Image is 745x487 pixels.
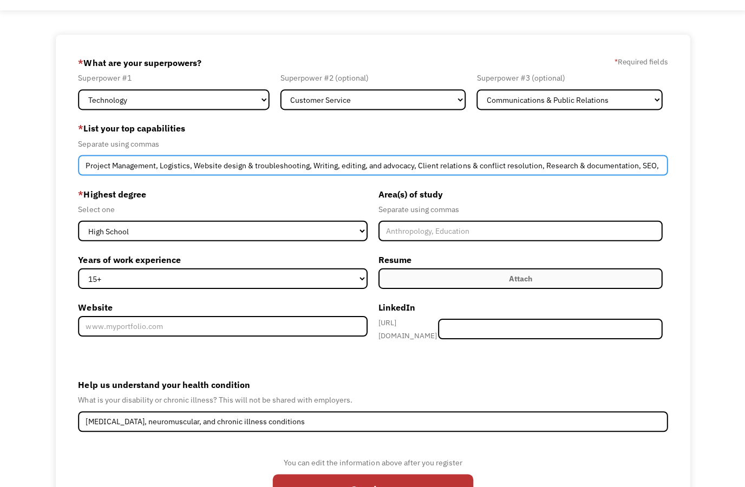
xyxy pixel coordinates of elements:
input: Videography, photography, accounting [78,155,666,175]
div: Superpower #2 (optional) [280,71,465,84]
label: Website [78,298,367,315]
label: Required fields [614,55,667,68]
div: Attach [508,272,531,285]
label: Help us understand your health condition [78,376,666,393]
label: What are your superpowers? [78,54,201,71]
div: Superpower #1 [78,71,269,84]
div: What is your disability or chronic illness? This will not be shared with employers. [78,393,666,406]
label: Years of work experience [78,251,367,268]
div: Separate using commas [78,137,666,150]
div: You can edit the information above after you register [272,456,473,469]
label: Resume [378,251,662,268]
input: Anthropology, Education [378,220,662,241]
label: Highest degree [78,185,367,202]
input: www.myportfolio.com [78,315,367,336]
label: List your top capabilities [78,120,666,137]
input: Deafness, Depression, Diabetes [78,411,666,431]
div: Superpower #3 (optional) [476,71,661,84]
div: [URL][DOMAIN_NAME] [378,315,437,341]
label: Area(s) of study [378,185,662,202]
label: Attach [378,268,662,288]
div: Select one [78,202,367,215]
label: LinkedIn [378,298,662,315]
div: Separate using commas [378,202,662,215]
